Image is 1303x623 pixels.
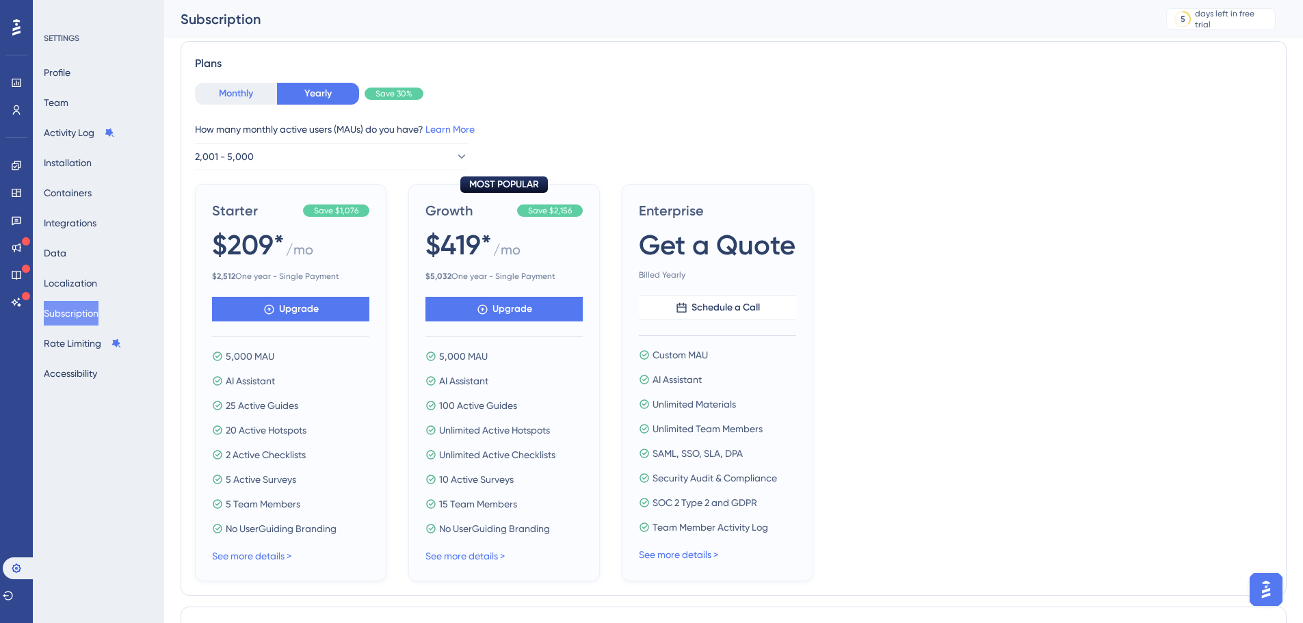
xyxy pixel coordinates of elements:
button: Profile [44,60,70,85]
button: Monthly [195,83,277,105]
span: AI Assistant [439,373,488,389]
span: 2 Active Checklists [226,447,306,463]
button: Rate Limiting [44,331,122,356]
div: How many monthly active users (MAUs) do you have? [195,121,1272,137]
button: Activity Log [44,120,115,145]
span: SAML, SSO, SLA, DPA [653,445,743,462]
span: 2,001 - 5,000 [195,148,254,165]
button: Localization [44,271,97,295]
span: / mo [493,240,521,265]
span: 5,000 MAU [439,348,488,364]
button: Upgrade [425,297,583,321]
span: Save $2,156 [528,205,572,216]
b: $ 5,032 [425,271,451,281]
button: 2,001 - 5,000 [195,143,469,170]
span: Unlimited Active Hotspots [439,422,550,438]
span: Enterprise [639,201,796,220]
button: Upgrade [212,297,369,321]
span: Unlimited Materials [653,396,736,412]
span: Billed Yearly [639,269,796,280]
span: 5 Team Members [226,496,300,512]
button: Installation [44,150,92,175]
span: $419* [425,226,492,264]
div: days left in free trial [1195,8,1271,30]
span: 25 Active Guides [226,397,298,414]
span: No UserGuiding Branding [226,520,337,537]
span: 20 Active Hotspots [226,422,306,438]
div: SETTINGS [44,33,155,44]
a: See more details > [425,551,505,561]
button: Data [44,241,66,265]
span: One year - Single Payment [212,271,369,282]
button: Subscription [44,301,98,326]
span: Security Audit & Compliance [653,470,777,486]
span: 5 Active Surveys [226,471,296,488]
div: Plans [195,55,1272,72]
a: See more details > [212,551,291,561]
span: Schedule a Call [692,300,760,316]
span: $209* [212,226,285,264]
a: See more details > [639,549,718,560]
span: 15 Team Members [439,496,517,512]
span: Save $1,076 [314,205,358,216]
iframe: UserGuiding AI Assistant Launcher [1246,569,1287,610]
span: Starter [212,201,298,220]
div: Subscription [181,10,1132,29]
span: Team Member Activity Log [653,519,768,535]
span: SOC 2 Type 2 and GDPR [653,494,757,511]
div: MOST POPULAR [460,176,548,193]
span: Save 30% [376,88,412,99]
span: / mo [286,240,313,265]
button: Integrations [44,211,96,235]
span: No UserGuiding Branding [439,520,550,537]
button: Containers [44,181,92,205]
span: Upgrade [279,301,319,317]
span: 5,000 MAU [226,348,274,364]
span: AI Assistant [653,371,702,388]
span: Custom MAU [653,347,708,363]
span: AI Assistant [226,373,275,389]
span: Upgrade [492,301,532,317]
span: 100 Active Guides [439,397,517,414]
span: 10 Active Surveys [439,471,514,488]
div: 5 [1181,14,1185,25]
button: Accessibility [44,361,97,386]
button: Yearly [277,83,359,105]
span: Unlimited Team Members [653,421,763,437]
b: $ 2,512 [212,271,235,281]
span: Growth [425,201,512,220]
span: Get a Quote [639,226,795,264]
span: One year - Single Payment [425,271,583,282]
a: Learn More [425,124,475,135]
span: Unlimited Active Checklists [439,447,555,463]
button: Team [44,90,68,115]
button: Schedule a Call [639,295,796,320]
